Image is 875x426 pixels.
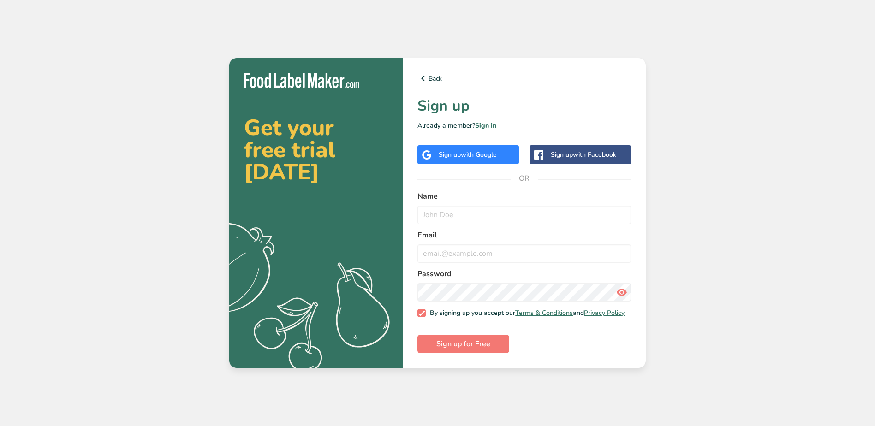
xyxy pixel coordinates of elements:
[551,150,616,160] div: Sign up
[439,150,497,160] div: Sign up
[244,73,359,88] img: Food Label Maker
[461,150,497,159] span: with Google
[584,308,625,317] a: Privacy Policy
[417,244,631,263] input: email@example.com
[417,335,509,353] button: Sign up for Free
[475,121,496,130] a: Sign in
[417,73,631,84] a: Back
[417,95,631,117] h1: Sign up
[417,268,631,279] label: Password
[573,150,616,159] span: with Facebook
[417,230,631,241] label: Email
[417,191,631,202] label: Name
[417,206,631,224] input: John Doe
[436,338,490,349] span: Sign up for Free
[244,117,388,183] h2: Get your free trial [DATE]
[515,308,573,317] a: Terms & Conditions
[511,165,538,192] span: OR
[417,121,631,130] p: Already a member?
[426,309,625,317] span: By signing up you accept our and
